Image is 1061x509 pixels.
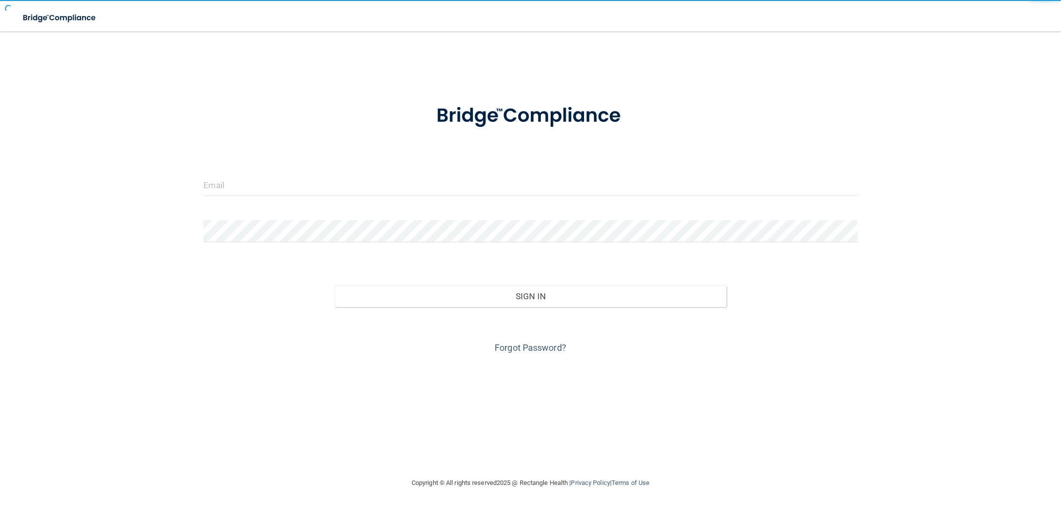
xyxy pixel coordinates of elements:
input: Email [203,174,857,196]
button: Sign In [335,285,727,307]
img: bridge_compliance_login_screen.278c3ca4.svg [416,90,645,141]
img: bridge_compliance_login_screen.278c3ca4.svg [15,8,105,28]
a: Terms of Use [612,479,649,486]
div: Copyright © All rights reserved 2025 @ Rectangle Health | | [351,467,710,499]
a: Privacy Policy [571,479,610,486]
a: Forgot Password? [495,342,566,353]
